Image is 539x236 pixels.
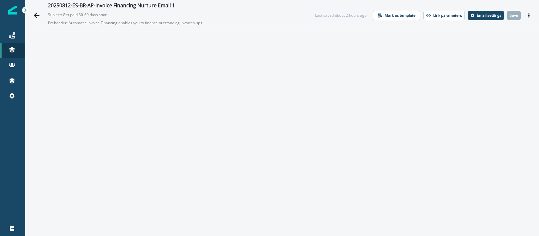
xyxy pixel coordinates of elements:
p: Preheader: Automatic Invoice Financing enables you to finance outstanding invoices up to $100,000... [48,18,206,28]
div: Last saved about 2 hours ago [315,13,367,18]
p: Email settings [477,13,501,18]
p: Subject: Get paid 30-60 days sooner, automatically [48,9,111,18]
div: 20250812-ES-BR-AP-Invoice Financing Nurture Email 1 [48,3,175,9]
p: Mark as template [385,13,416,18]
button: Settings [468,11,504,20]
button: Save [507,11,521,20]
button: Go back [30,9,43,22]
button: Mark as template [373,11,420,20]
p: Save [510,13,518,18]
p: Link parameters [433,13,462,18]
button: Link parameters [423,11,465,20]
img: Inflection [8,6,17,15]
button: Actions [524,11,534,20]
